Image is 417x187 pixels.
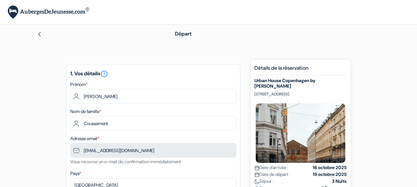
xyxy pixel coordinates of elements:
label: Pays [70,170,81,177]
input: Entrer le nom de famille [70,116,236,131]
img: left_arrow.svg [37,32,42,37]
a: error_outline [100,70,108,77]
label: Adresse email [70,135,99,142]
span: Date de départ : [254,171,290,178]
strong: 3 Nuits [332,178,347,185]
span: Séjour : [254,178,274,185]
label: Nom de famille [70,108,101,115]
h5: Détails de la réservation [254,65,347,75]
strong: 16 octobre 2025 [313,164,347,171]
input: Entrer adresse e-mail [70,143,236,158]
h5: Urban House Copenhagen by [PERSON_NAME] [254,78,347,89]
h5: 1. Vos détails [70,70,236,78]
p: [STREET_ADDRESS] [254,92,347,97]
img: AubergesDeJeunesse.com [8,6,89,19]
span: Date d'arrivée : [254,164,288,171]
small: Vous recevrez un e-mail de confirmation immédiatement [70,159,181,165]
input: Entrez votre prénom [70,89,236,104]
img: calendar.svg [254,172,259,177]
img: calendar.svg [254,165,259,170]
i: error_outline [100,70,108,78]
img: moon.svg [254,179,259,184]
span: Départ [175,30,192,37]
label: Prénom [70,81,88,88]
strong: 19 octobre 2025 [313,171,347,178]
